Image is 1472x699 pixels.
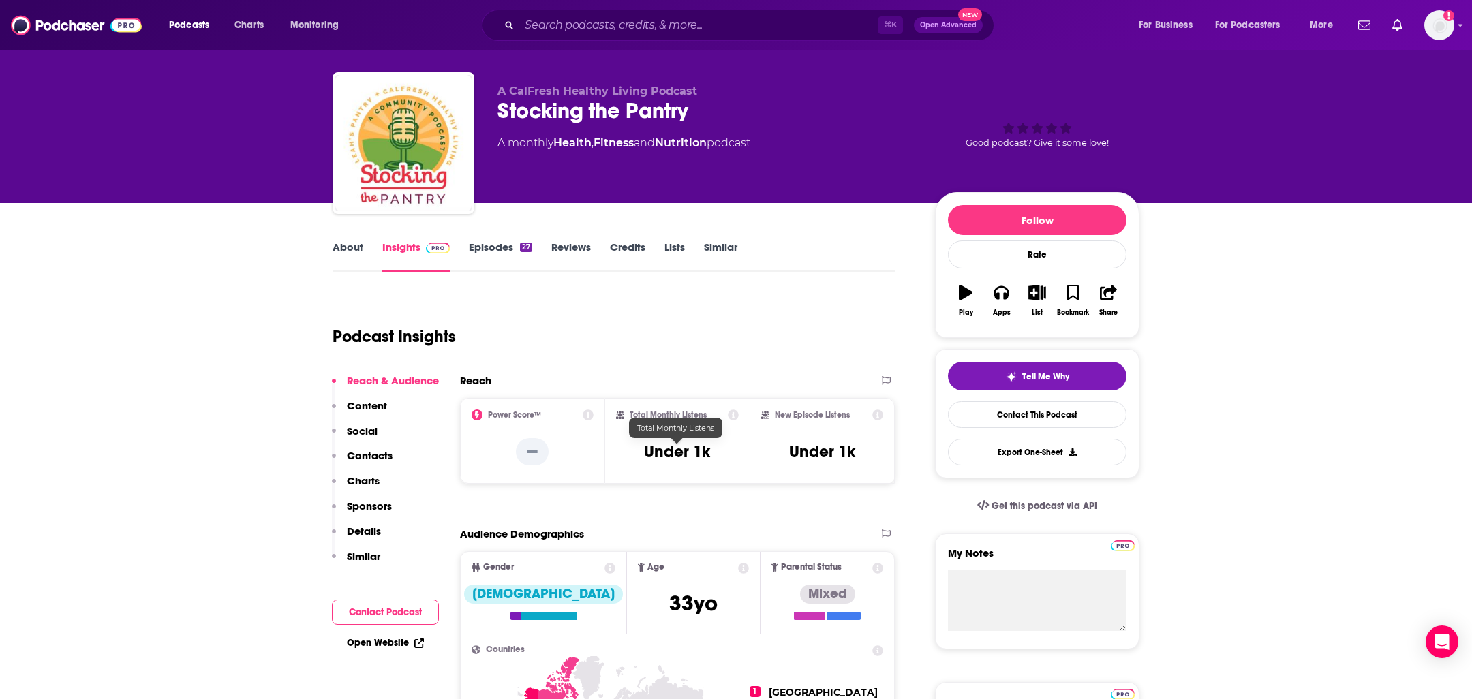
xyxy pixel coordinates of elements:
img: User Profile [1424,10,1454,40]
img: tell me why sparkle [1006,371,1017,382]
p: -- [516,438,549,465]
span: Open Advanced [920,22,977,29]
span: Get this podcast via API [992,500,1097,512]
h2: Reach [460,374,491,387]
span: Total Monthly Listens [637,423,714,433]
img: Stocking the Pantry [335,75,472,211]
a: Fitness [594,136,634,149]
div: Apps [993,309,1011,317]
img: Podchaser - Follow, Share and Rate Podcasts [11,12,142,38]
p: Charts [347,474,380,487]
div: Bookmark [1057,309,1089,317]
span: Countries [486,645,525,654]
img: Podchaser Pro [426,243,450,253]
p: Contacts [347,449,393,462]
a: Health [553,136,592,149]
div: Good podcast? Give it some love! [935,84,1139,169]
button: Details [332,525,381,550]
span: Gender [483,563,514,572]
div: Rate [948,240,1126,268]
p: Social [347,424,378,437]
span: New [958,8,983,21]
a: Credits [610,240,645,272]
button: Content [332,399,387,424]
div: Play [959,309,973,317]
a: Get this podcast via API [966,489,1108,523]
span: Age [647,563,664,572]
h2: Total Monthly Listens [630,410,707,420]
input: Search podcasts, credits, & more... [519,14,878,36]
span: Tell Me Why [1022,371,1069,382]
a: Pro website [1111,538,1135,551]
span: Podcasts [169,16,209,35]
button: Charts [332,474,380,499]
span: More [1310,16,1333,35]
h1: Podcast Insights [333,326,456,347]
button: Bookmark [1055,276,1090,325]
a: Episodes27 [469,240,532,272]
div: Share [1099,309,1118,317]
button: tell me why sparkleTell Me Why [948,362,1126,390]
span: [GEOGRAPHIC_DATA] [769,686,878,698]
div: A monthly podcast [497,135,750,151]
button: Reach & Audience [332,374,439,399]
span: For Business [1139,16,1193,35]
h2: Power Score™ [488,410,541,420]
h2: Audience Demographics [460,527,584,540]
p: Similar [347,550,380,563]
button: List [1019,276,1055,325]
h3: Under 1k [644,441,710,462]
button: open menu [1300,14,1350,36]
div: List [1032,309,1043,317]
button: open menu [159,14,227,36]
button: Play [948,276,983,325]
button: Apps [983,276,1019,325]
span: , [592,136,594,149]
span: Monitoring [290,16,339,35]
span: Logged in as ehladik [1424,10,1454,40]
a: Nutrition [655,136,707,149]
a: Show notifications dropdown [1387,14,1408,37]
button: open menu [281,14,356,36]
button: open menu [1206,14,1300,36]
a: InsightsPodchaser Pro [382,240,450,272]
button: open menu [1129,14,1210,36]
button: Contact Podcast [332,600,439,625]
span: A CalFresh Healthy Living Podcast [497,84,697,97]
div: Open Intercom Messenger [1426,625,1458,658]
h3: Under 1k [789,441,855,462]
span: 1 [750,686,761,697]
a: Lists [664,240,685,272]
span: and [634,136,655,149]
a: Charts [226,14,272,36]
button: Show profile menu [1424,10,1454,40]
button: Share [1091,276,1126,325]
svg: Add a profile image [1443,10,1454,21]
label: My Notes [948,546,1126,570]
span: For Podcasters [1215,16,1281,35]
button: Sponsors [332,499,392,525]
span: 33 yo [669,590,718,617]
a: About [333,240,363,272]
p: Details [347,525,381,538]
span: Parental Status [781,563,842,572]
div: [DEMOGRAPHIC_DATA] [464,585,623,604]
p: Content [347,399,387,412]
img: Podchaser Pro [1111,540,1135,551]
span: Good podcast? Give it some love! [966,138,1109,148]
a: Contact This Podcast [948,401,1126,428]
button: Contacts [332,449,393,474]
a: Similar [704,240,737,272]
h2: New Episode Listens [775,410,850,420]
div: Mixed [800,585,855,604]
span: Charts [234,16,264,35]
div: Search podcasts, credits, & more... [495,10,1007,41]
p: Reach & Audience [347,374,439,387]
div: 27 [520,243,532,252]
button: Follow [948,205,1126,235]
button: Export One-Sheet [948,439,1126,465]
button: Similar [332,550,380,575]
p: Sponsors [347,499,392,512]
